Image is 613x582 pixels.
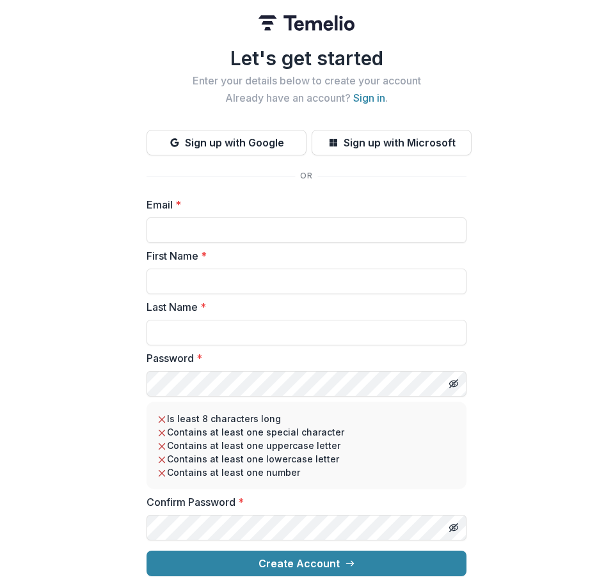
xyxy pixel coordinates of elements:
a: Sign in [353,91,385,104]
button: Sign up with Google [147,130,306,155]
label: First Name [147,248,459,263]
li: Is least 8 characters long [157,412,456,425]
li: Contains at least one special character [157,425,456,439]
button: Create Account [147,551,466,576]
h2: Enter your details below to create your account [147,75,466,87]
button: Sign up with Microsoft [312,130,472,155]
li: Contains at least one number [157,466,456,479]
h1: Let's get started [147,47,466,70]
label: Confirm Password [147,494,459,510]
label: Password [147,350,459,366]
button: Toggle password visibility [443,374,464,394]
label: Last Name [147,299,459,315]
h2: Already have an account? . [147,92,466,104]
label: Email [147,197,459,212]
li: Contains at least one lowercase letter [157,452,456,466]
li: Contains at least one uppercase letter [157,439,456,452]
button: Toggle password visibility [443,517,464,538]
img: Temelio [259,15,354,31]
